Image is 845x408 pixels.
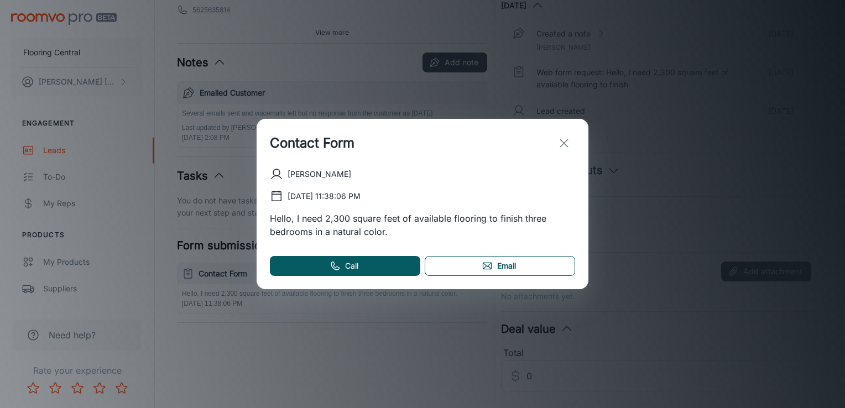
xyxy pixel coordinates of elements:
[553,132,575,154] button: exit
[270,133,354,153] h1: Contact Form
[425,256,575,276] a: Email
[270,212,575,238] p: Hello, I need 2,300 square feet of available flooring to finish three bedrooms in a natural color.
[270,256,420,276] a: Call
[288,168,351,180] p: [PERSON_NAME]
[288,190,361,202] p: [DATE] 11:38:06 PM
